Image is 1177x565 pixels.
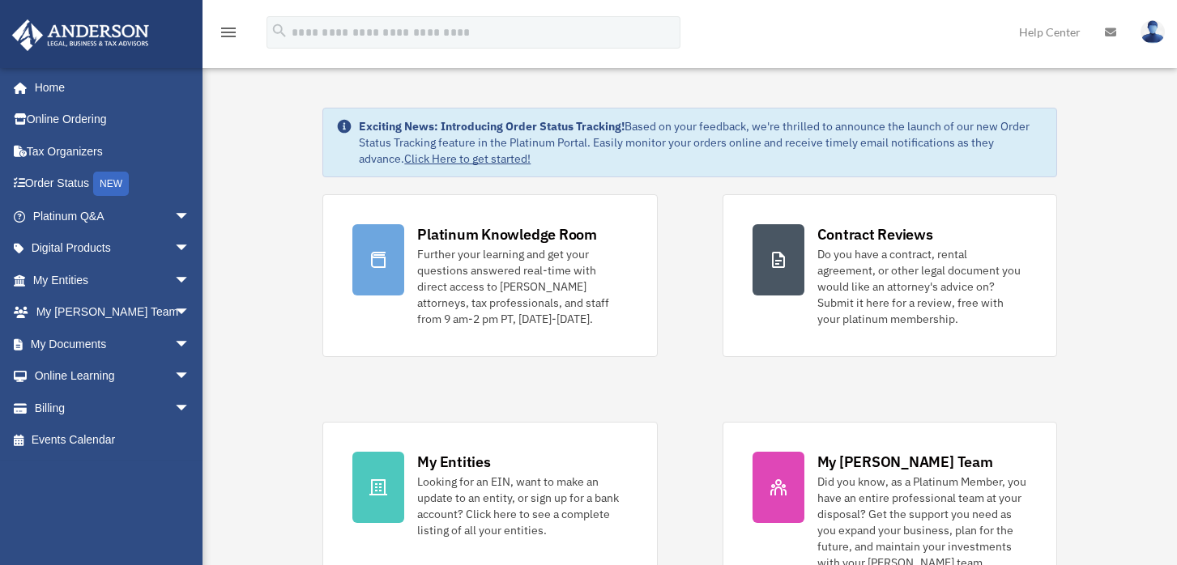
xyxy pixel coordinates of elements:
[817,224,933,244] div: Contract Reviews
[11,328,215,360] a: My Documentsarrow_drop_down
[817,246,1027,327] div: Do you have a contract, rental agreement, or other legal document you would like an attorney's ad...
[417,224,597,244] div: Platinum Knowledge Room
[11,200,215,232] a: Platinum Q&Aarrow_drop_down
[1141,20,1165,44] img: User Pic
[271,22,288,40] i: search
[174,328,207,361] span: arrow_drop_down
[359,118,1043,167] div: Based on your feedback, we're thrilled to announce the launch of our new Order Status Tracking fe...
[723,194,1057,357] a: Contract Reviews Do you have a contract, rental agreement, or other legal document you would like...
[817,452,993,472] div: My [PERSON_NAME] Team
[417,452,490,472] div: My Entities
[11,360,215,393] a: Online Learningarrow_drop_down
[219,28,238,42] a: menu
[11,296,215,329] a: My [PERSON_NAME] Teamarrow_drop_down
[11,232,215,265] a: Digital Productsarrow_drop_down
[11,135,215,168] a: Tax Organizers
[417,474,627,538] div: Looking for an EIN, want to make an update to an entity, or sign up for a bank account? Click her...
[219,23,238,42] i: menu
[174,392,207,425] span: arrow_drop_down
[174,232,207,266] span: arrow_drop_down
[11,264,215,296] a: My Entitiesarrow_drop_down
[174,264,207,297] span: arrow_drop_down
[174,296,207,329] span: arrow_drop_down
[11,71,207,104] a: Home
[7,19,154,51] img: Anderson Advisors Platinum Portal
[404,151,531,166] a: Click Here to get started!
[417,246,627,327] div: Further your learning and get your questions answered real-time with direct access to [PERSON_NAM...
[11,392,215,424] a: Billingarrow_drop_down
[174,200,207,233] span: arrow_drop_down
[359,119,625,134] strong: Exciting News: Introducing Order Status Tracking!
[93,172,129,196] div: NEW
[11,168,215,201] a: Order StatusNEW
[322,194,657,357] a: Platinum Knowledge Room Further your learning and get your questions answered real-time with dire...
[174,360,207,393] span: arrow_drop_down
[11,104,215,136] a: Online Ordering
[11,424,215,457] a: Events Calendar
